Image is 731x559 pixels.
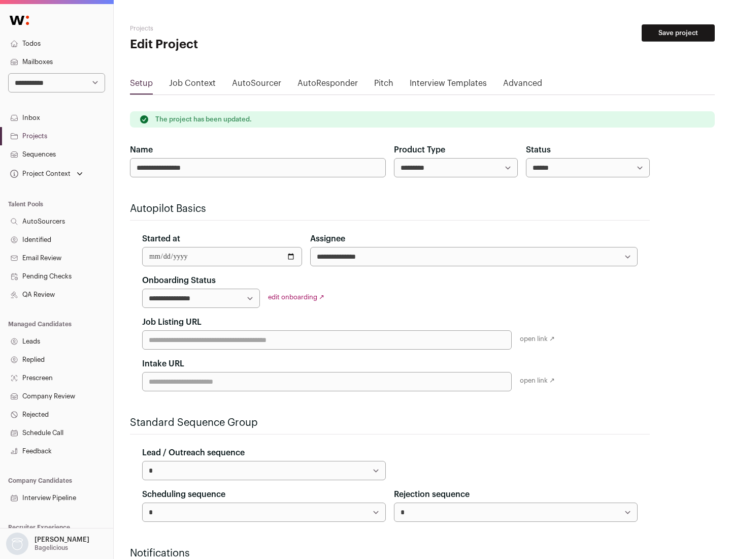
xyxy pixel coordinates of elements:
label: Status [526,144,551,156]
button: Open dropdown [4,533,91,555]
label: Onboarding Status [142,274,216,287]
h2: Projects [130,24,325,33]
label: Rejection sequence [394,488,470,501]
h2: Standard Sequence Group [130,416,650,430]
img: nopic.png [6,533,28,555]
a: edit onboarding ↗ [268,294,324,300]
label: Scheduling sequence [142,488,225,501]
p: Bagelicious [35,544,68,552]
a: Job Context [169,77,216,94]
h2: Autopilot Basics [130,202,650,216]
a: AutoSourcer [232,77,281,94]
a: Pitch [374,77,393,94]
button: Open dropdown [8,167,85,181]
label: Assignee [310,233,345,245]
a: AutoResponder [297,77,358,94]
label: Lead / Outreach sequence [142,447,245,459]
a: Interview Templates [410,77,487,94]
a: Setup [130,77,153,94]
label: Started at [142,233,180,245]
p: [PERSON_NAME] [35,536,89,544]
button: Save project [642,24,715,42]
a: Advanced [503,77,542,94]
h1: Edit Project [130,37,325,53]
label: Name [130,144,153,156]
label: Intake URL [142,358,184,370]
div: Project Context [8,170,71,178]
label: Product Type [394,144,445,156]
img: Wellfound [4,10,35,30]
label: Job Listing URL [142,316,202,328]
p: The project has been updated. [155,115,252,123]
